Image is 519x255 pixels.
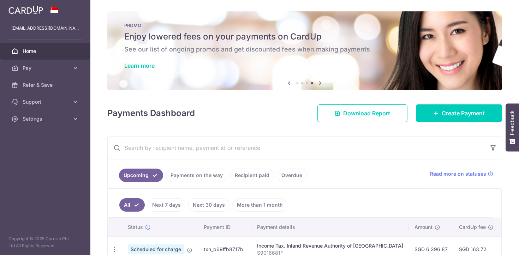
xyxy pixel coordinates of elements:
a: Payments on the way [166,169,227,182]
a: Download Report [317,104,407,122]
span: Feedback [509,110,515,135]
h4: Payments Dashboard [107,107,195,120]
a: More than 1 month [232,198,287,212]
iframe: Opens a widget where you can find more information [473,234,512,251]
th: Payment ID [198,218,251,236]
div: Income Tax. Inland Revenue Authority of [GEOGRAPHIC_DATA] [257,242,403,249]
span: Pay [23,65,69,72]
th: Payment details [251,218,409,236]
span: Create Payment [442,109,485,117]
a: Upcoming [119,169,163,182]
h6: See our list of ongoing promos and get discounted fees when making payments [124,45,485,54]
a: Learn more [124,62,155,69]
p: PROMO [124,23,485,28]
a: Next 30 days [188,198,229,212]
a: Overdue [277,169,307,182]
span: Settings [23,115,69,122]
p: [EMAIL_ADDRESS][DOMAIN_NAME] [11,25,79,32]
span: Refer & Save [23,81,69,89]
span: Scheduled for charge [128,244,184,254]
span: Amount [414,224,432,231]
span: Status [128,224,143,231]
img: Latest Promos banner [107,11,502,90]
button: Feedback - Show survey [506,103,519,151]
span: CardUp fee [459,224,486,231]
a: Create Payment [416,104,502,122]
a: All [119,198,145,212]
span: Home [23,48,69,55]
span: Read more on statuses [430,170,486,177]
span: Support [23,98,69,105]
a: Next 7 days [148,198,185,212]
input: Search by recipient name, payment id or reference [108,136,485,159]
a: Recipient paid [230,169,274,182]
img: CardUp [8,6,43,14]
span: Download Report [343,109,390,117]
a: Read more on statuses [430,170,493,177]
h5: Enjoy lowered fees on your payments on CardUp [124,31,485,42]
